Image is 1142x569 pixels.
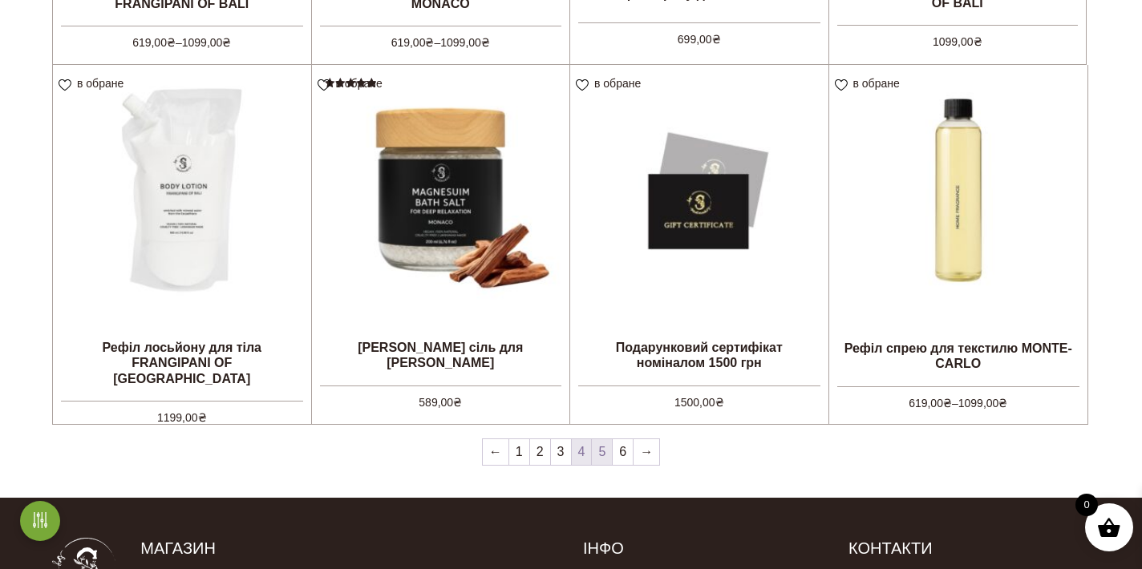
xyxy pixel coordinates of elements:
h5: Магазин [140,538,559,559]
a: Рефіл спрею для текстилю MONTE-CARLO 619,00₴–1099,00₴ [829,65,1088,409]
bdi: 1099,00 [933,35,982,48]
bdi: 1199,00 [157,411,207,424]
a: → [634,439,659,465]
a: ← [483,439,508,465]
a: 6 [613,439,633,465]
a: в обране [835,77,905,90]
span: ₴ [425,36,434,49]
span: – [837,386,1080,412]
bdi: 1099,00 [958,397,1008,410]
span: – [320,26,562,51]
span: в обране [336,77,383,90]
span: в обране [77,77,124,90]
span: ₴ [998,397,1007,410]
a: в обране [576,77,646,90]
h5: Контакти [848,538,1090,559]
a: 2 [530,439,550,465]
h2: Рефіл спрею для текстилю MONTE-CARLO [829,334,1088,377]
img: unfavourite.svg [318,79,330,91]
bdi: 1500,00 [674,396,724,409]
span: ₴ [167,36,176,49]
span: ₴ [943,397,952,410]
span: ₴ [974,35,982,48]
h2: Рефіл лосьйону для тіла FRANGIPANI OF [GEOGRAPHIC_DATA] [53,333,311,393]
img: unfavourite.svg [59,79,71,91]
a: 1 [509,439,529,465]
img: unfavourite.svg [835,79,848,91]
bdi: 619,00 [132,36,176,49]
bdi: 619,00 [391,36,435,49]
span: в обране [853,77,900,90]
span: ₴ [222,36,231,49]
bdi: 1099,00 [182,36,232,49]
span: ₴ [198,411,207,424]
span: – [61,26,303,51]
h2: Подарунковий сертифікат номіналом 1500 грн [570,333,828,377]
a: в обране [318,77,388,90]
bdi: 619,00 [909,397,952,410]
a: 5 [592,439,612,465]
bdi: 699,00 [678,33,721,46]
a: 3 [551,439,571,465]
span: 4 [572,439,592,465]
a: в обране [59,77,129,90]
a: Подарунковий сертифікат номіналом 1500 грн 1500,00₴ [570,65,828,408]
img: unfavourite.svg [576,79,589,91]
h5: Інфо [583,538,824,559]
span: ₴ [453,396,462,409]
span: ₴ [712,33,721,46]
span: в обране [594,77,641,90]
span: ₴ [481,36,490,49]
span: ₴ [715,396,724,409]
a: [PERSON_NAME] сіль для [PERSON_NAME]Оцінено в 5.00 з 5 589,00₴ [312,65,570,408]
span: 0 [1075,494,1098,516]
bdi: 1099,00 [440,36,490,49]
bdi: 589,00 [419,396,462,409]
h2: [PERSON_NAME] сіль для [PERSON_NAME] [312,333,570,377]
a: Рефіл лосьйону для тіла FRANGIPANI OF [GEOGRAPHIC_DATA] 1199,00₴ [53,65,311,408]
